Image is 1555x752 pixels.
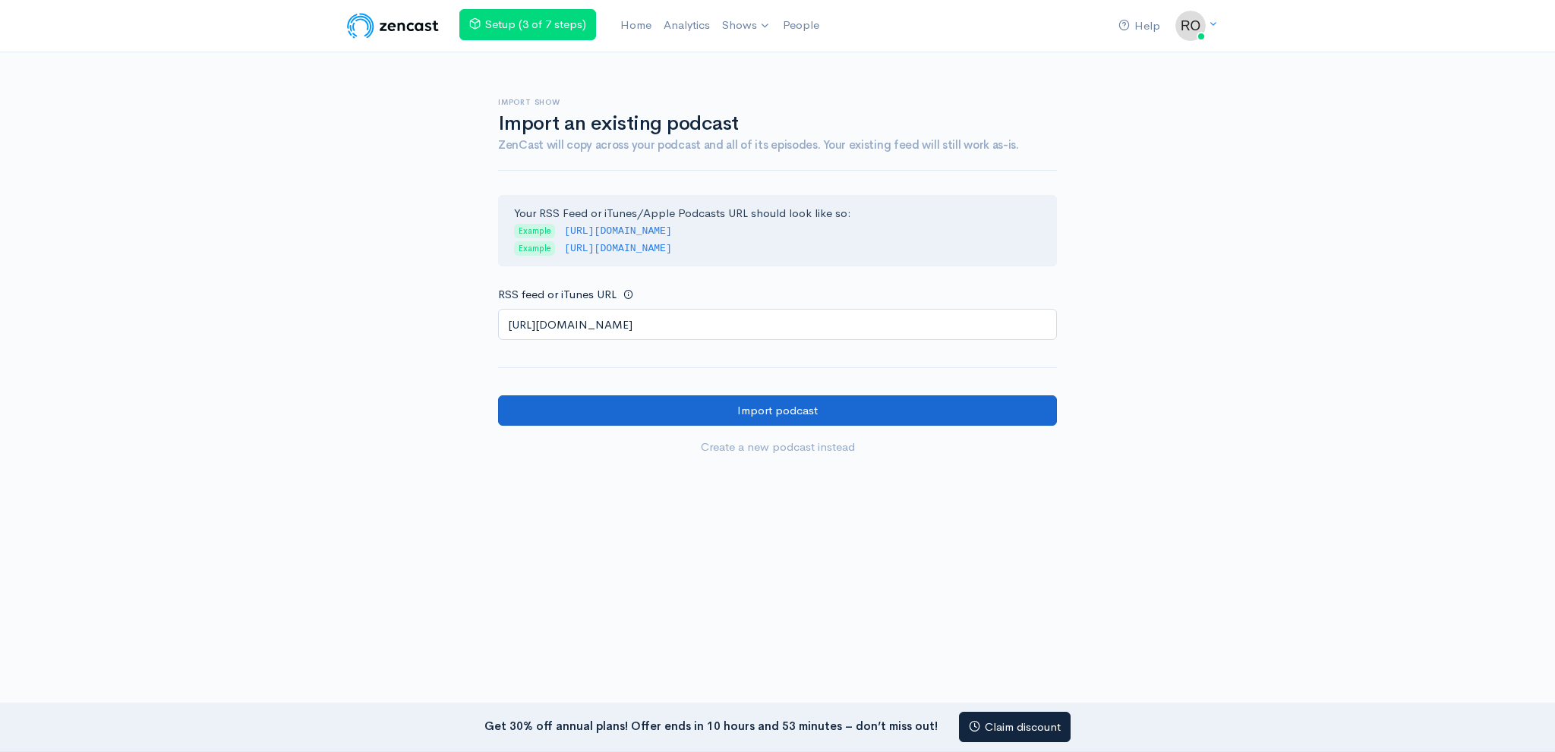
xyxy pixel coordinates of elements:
[498,98,1057,106] h6: Import show
[959,712,1071,743] a: Claim discount
[658,9,716,42] a: Analytics
[716,9,777,42] a: Shows
[514,224,555,238] span: Example
[498,195,1057,266] div: Your RSS Feed or iTunes/Apple Podcasts URL should look like so:
[1112,10,1166,42] a: Help
[564,225,672,237] code: [URL][DOMAIN_NAME]
[514,241,555,256] span: Example
[498,286,617,304] label: RSS feed or iTunes URL
[498,395,1057,426] input: Import podcast
[498,139,1057,152] h4: ZenCast will copy across your podcast and all of its episodes. Your existing feed will still work...
[498,432,1057,463] a: Create a new podcast instead
[614,9,658,42] a: Home
[1175,11,1206,41] img: ...
[498,309,1057,340] input: http://your-podcast.com/rss
[345,11,441,41] img: ZenCast Logo
[459,9,596,40] a: Setup (3 of 7 steps)
[498,113,1057,135] h1: Import an existing podcast
[777,9,825,42] a: People
[564,243,672,254] code: [URL][DOMAIN_NAME]
[484,718,938,732] strong: Get 30% off annual plans! Offer ends in 10 hours and 53 minutes – don’t miss out!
